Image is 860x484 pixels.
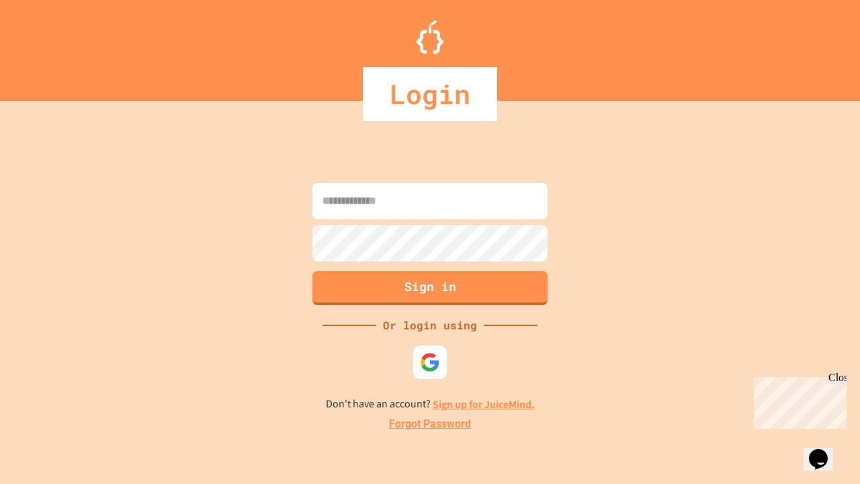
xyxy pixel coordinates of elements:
div: Login [363,67,497,121]
div: Or login using [376,317,484,333]
p: Don't have an account? [326,396,535,413]
button: Sign in [312,271,548,305]
div: Chat with us now!Close [5,5,93,85]
img: Logo.svg [417,20,443,54]
a: Forgot Password [389,416,471,432]
iframe: chat widget [804,430,847,471]
iframe: chat widget [748,372,847,429]
a: Sign up for JuiceMind. [433,397,535,411]
img: google-icon.svg [420,352,440,372]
